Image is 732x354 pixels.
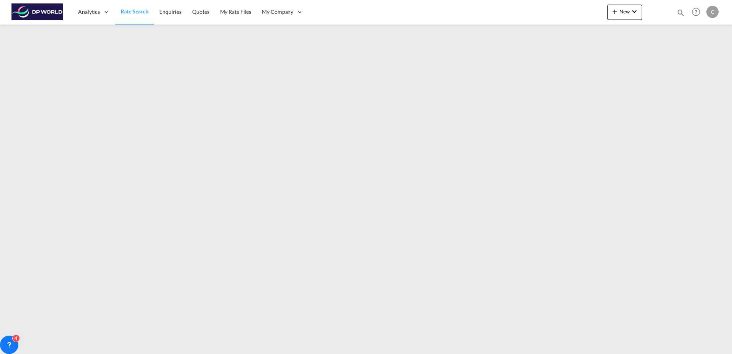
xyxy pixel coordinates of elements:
span: Rate Search [121,8,149,15]
div: Help [690,5,706,19]
div: icon-magnify [676,8,685,20]
button: icon-plus 400-fgNewicon-chevron-down [607,5,642,20]
span: Quotes [192,8,209,15]
md-icon: icon-plus 400-fg [610,7,619,16]
span: My Company [262,8,293,16]
span: My Rate Files [220,8,252,15]
div: C [706,6,719,18]
md-icon: icon-magnify [676,8,685,17]
span: Enquiries [159,8,181,15]
md-icon: icon-chevron-down [630,7,639,16]
img: c08ca190194411f088ed0f3ba295208c.png [11,3,63,21]
span: Analytics [78,8,100,16]
span: New [610,8,639,15]
span: Help [690,5,703,18]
